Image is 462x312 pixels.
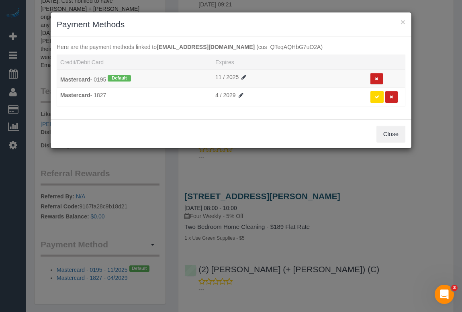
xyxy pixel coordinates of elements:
td: Credit/Debit Card [57,88,212,106]
td: Expired [212,69,367,88]
h3: Payment Methods [57,18,405,31]
td: Credit/Debit Card [57,69,212,88]
sui-modal: Payment Methods [51,12,411,148]
p: Here are the payment methods linked to [57,43,405,51]
span: 11 / 2025 [215,74,247,80]
th: Credit/Debit Card [57,55,212,69]
span: Default [108,75,131,82]
th: Expires [212,55,367,69]
span: 3 [451,285,458,291]
button: Close [376,126,405,143]
strong: Mastercard [60,92,90,98]
strong: [EMAIL_ADDRESS][DOMAIN_NAME] [157,44,255,50]
iframe: Intercom live chat [435,285,454,304]
strong: Mastercard [60,76,90,83]
td: Expired [212,88,367,106]
button: × [401,18,405,26]
span: 4 / 2029 [215,92,245,98]
span: (cus_QTeqAQHbG7uO2A) [256,44,323,50]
